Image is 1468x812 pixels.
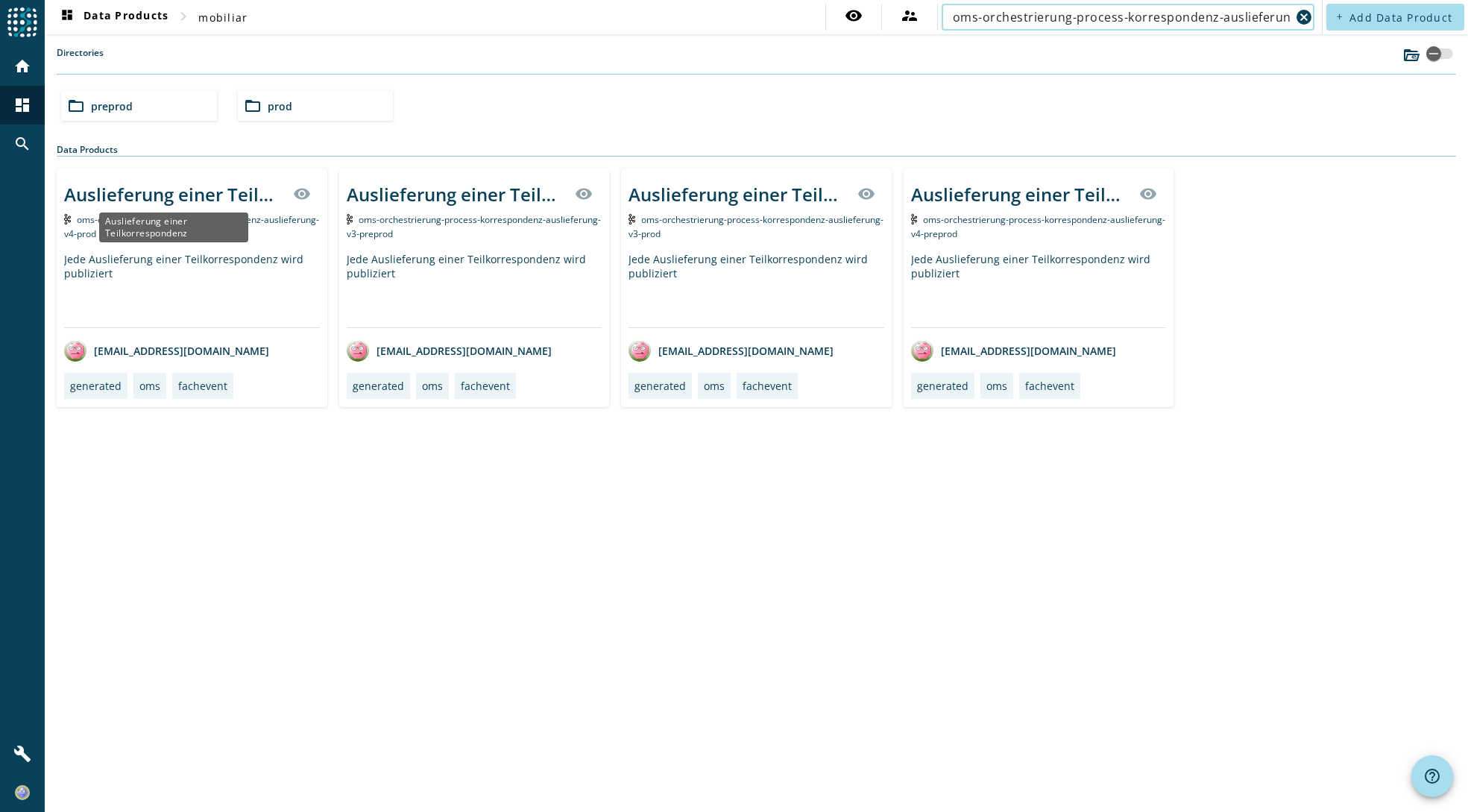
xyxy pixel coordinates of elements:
img: avatar [629,339,651,362]
span: Data Products [58,8,168,26]
div: Jede Auslieferung einer Teilkorrespondenz wird publiziert [629,252,884,327]
mat-icon: visibility [845,7,863,25]
div: Data Products [57,143,1456,157]
div: oms [986,379,1007,393]
img: b1f4ccba21e00662a6f274696d39e437 [15,785,30,800]
mat-icon: help_outline [1423,767,1441,785]
div: Auslieferung einer Teilkorrespondenz [629,182,848,207]
img: avatar [64,339,86,362]
div: generated [70,379,122,393]
mat-icon: visibility [1139,185,1157,203]
div: fachevent [461,379,510,393]
div: Jede Auslieferung einer Teilkorrespondenz wird publiziert [347,252,602,327]
mat-icon: visibility [293,185,311,203]
div: [EMAIL_ADDRESS][DOMAIN_NAME] [911,339,1116,362]
span: Kafka Topic: oms-orchestrierung-process-korrespondenz-auslieferung-v4-prod [64,213,319,240]
button: Data Products [52,4,174,31]
mat-icon: add [1335,13,1343,21]
img: Kafka Topic: oms-orchestrierung-process-korrespondenz-auslieferung-v4-prod [64,214,71,224]
label: Directories [57,46,104,74]
img: avatar [347,339,369,362]
div: Auslieferung einer Teilkorrespondenz [347,182,567,207]
input: Search (% or * for wildcards) [954,8,1291,26]
span: Kafka Topic: oms-orchestrierung-process-korrespondenz-auslieferung-v4-preprod [911,213,1166,240]
div: oms [704,379,725,393]
div: Auslieferung einer Teilkorrespondenz [64,182,284,207]
button: Clear [1294,7,1314,28]
div: oms [139,379,160,393]
div: fachevent [178,379,227,393]
div: generated [634,379,686,393]
div: [EMAIL_ADDRESS][DOMAIN_NAME] [347,339,552,362]
button: mobiliar [192,4,253,31]
div: Auslieferung einer Teilkorrespondenz [99,213,248,242]
div: oms [422,379,443,393]
mat-icon: dashboard [13,96,31,114]
img: spoud-logo.svg [7,7,37,37]
div: Auslieferung einer Teilkorrespondenz [911,182,1131,207]
span: preprod [91,99,133,113]
mat-icon: folder_open [244,97,262,115]
div: fachevent [1025,379,1074,393]
span: prod [268,99,292,113]
div: Jede Auslieferung einer Teilkorrespondenz wird publiziert [64,252,320,327]
mat-icon: visibility [575,185,593,203]
img: avatar [911,339,933,362]
img: Kafka Topic: oms-orchestrierung-process-korrespondenz-auslieferung-v3-prod [629,214,635,224]
div: generated [917,379,968,393]
span: Add Data Product [1349,10,1452,25]
mat-icon: home [13,57,31,75]
mat-icon: search [13,135,31,153]
mat-icon: supervisor_account [901,7,919,25]
div: generated [353,379,404,393]
span: Kafka Topic: oms-orchestrierung-process-korrespondenz-auslieferung-v3-preprod [347,213,602,240]
mat-icon: build [13,745,31,763]
mat-icon: chevron_right [174,7,192,25]
span: Kafka Topic: oms-orchestrierung-process-korrespondenz-auslieferung-v3-prod [629,213,883,240]
img: Kafka Topic: oms-orchestrierung-process-korrespondenz-auslieferung-v4-preprod [911,214,918,224]
mat-icon: visibility [857,185,875,203]
img: Kafka Topic: oms-orchestrierung-process-korrespondenz-auslieferung-v3-preprod [347,214,353,224]
mat-icon: folder_open [67,97,85,115]
div: fachevent [743,379,792,393]
button: Add Data Product [1326,4,1464,31]
div: [EMAIL_ADDRESS][DOMAIN_NAME] [64,339,269,362]
div: Jede Auslieferung einer Teilkorrespondenz wird publiziert [911,252,1167,327]
mat-icon: cancel [1295,8,1313,26]
div: [EMAIL_ADDRESS][DOMAIN_NAME] [629,339,834,362]
mat-icon: dashboard [58,8,76,26]
span: mobiliar [198,10,248,25]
